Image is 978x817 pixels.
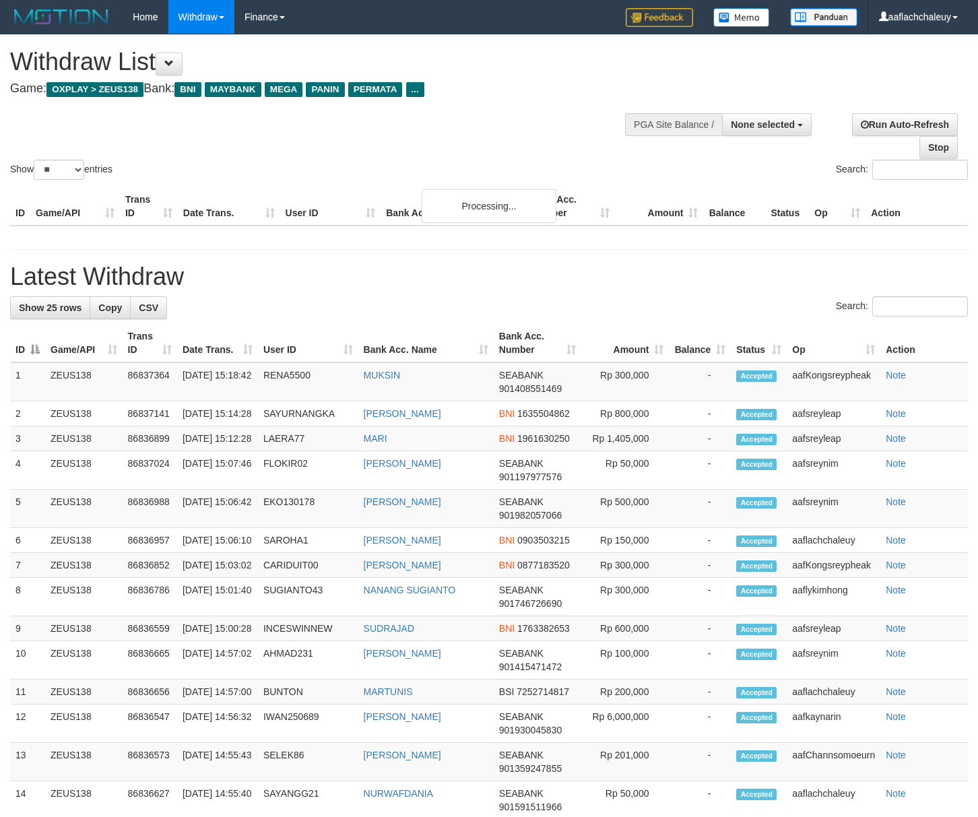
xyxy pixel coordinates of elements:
label: Show entries [10,160,112,180]
td: - [669,528,731,553]
span: Copy 901591511966 to clipboard [499,802,562,812]
td: aaflykimhong [787,578,880,616]
td: 5 [10,490,45,528]
span: PERMATA [348,82,403,97]
td: AHMAD231 [258,641,358,680]
th: Op [809,187,866,226]
span: Copy 0877183520 to clipboard [517,560,570,570]
th: Date Trans. [178,187,280,226]
input: Search: [872,296,968,317]
td: aafsreyleap [787,401,880,426]
td: ZEUS138 [45,680,123,705]
td: ZEUS138 [45,490,123,528]
td: SAYURNANGKA [258,401,358,426]
img: MOTION_logo.png [10,7,112,27]
td: aafsreynim [787,451,880,490]
td: aafkaynarin [787,705,880,743]
td: Rp 100,000 [581,641,669,680]
span: SEABANK [499,496,544,507]
a: Note [886,370,906,381]
td: [DATE] 14:57:02 [177,641,258,680]
a: Note [886,623,906,634]
th: ID: activate to sort column descending [10,324,45,362]
td: 86836957 [123,528,177,553]
td: - [669,553,731,578]
span: Copy 7252714817 to clipboard [517,686,569,697]
span: MAYBANK [205,82,261,97]
td: Rp 50,000 [581,451,669,490]
a: MARTUNIS [364,686,413,697]
a: [PERSON_NAME] [364,408,441,419]
a: CSV [130,296,167,319]
td: LAERA77 [258,426,358,451]
td: ZEUS138 [45,616,123,641]
td: [DATE] 14:55:43 [177,743,258,781]
span: Show 25 rows [19,302,81,313]
img: Feedback.jpg [626,8,693,27]
td: [DATE] 15:06:10 [177,528,258,553]
a: [PERSON_NAME] [364,496,441,507]
td: aafsreyleap [787,426,880,451]
td: 6 [10,528,45,553]
td: - [669,362,731,401]
span: Accepted [736,434,777,445]
span: SEABANK [499,788,544,799]
span: Accepted [736,649,777,660]
a: Note [886,535,906,546]
td: - [669,705,731,743]
td: - [669,641,731,680]
span: Accepted [736,370,777,382]
td: 86836547 [123,705,177,743]
a: Note [886,648,906,659]
span: ... [406,82,424,97]
span: Accepted [736,750,777,762]
h1: Latest Withdraw [10,263,968,290]
td: - [669,680,731,705]
a: [PERSON_NAME] [364,750,441,760]
span: Accepted [736,497,777,509]
a: [PERSON_NAME] [364,535,441,546]
th: User ID [280,187,381,226]
th: Balance [703,187,765,226]
button: None selected [722,113,812,136]
a: Note [886,560,906,570]
a: Note [886,750,906,760]
td: ZEUS138 [45,578,123,616]
td: [DATE] 15:14:28 [177,401,258,426]
span: Copy 1763382653 to clipboard [517,623,570,634]
img: Button%20Memo.svg [713,8,770,27]
td: INCESWINNEW [258,616,358,641]
td: 1 [10,362,45,401]
td: [DATE] 14:56:32 [177,705,258,743]
th: Amount: activate to sort column ascending [581,324,669,362]
td: aafKongsreypheak [787,553,880,578]
span: SEABANK [499,370,544,381]
td: CARIDUIT00 [258,553,358,578]
td: ZEUS138 [45,641,123,680]
th: Date Trans.: activate to sort column ascending [177,324,258,362]
span: Accepted [736,687,777,698]
a: Note [886,458,906,469]
td: Rp 300,000 [581,553,669,578]
td: Rp 1,405,000 [581,426,669,451]
span: Accepted [736,624,777,635]
td: aafChannsomoeurn [787,743,880,781]
td: 7 [10,553,45,578]
a: Note [886,408,906,419]
td: Rp 300,000 [581,578,669,616]
td: Rp 200,000 [581,680,669,705]
td: 86836573 [123,743,177,781]
td: 86836899 [123,426,177,451]
span: CSV [139,302,158,313]
a: Show 25 rows [10,296,90,319]
span: Copy 901408551469 to clipboard [499,383,562,394]
a: [PERSON_NAME] [364,648,441,659]
td: aafsreynim [787,490,880,528]
td: [DATE] 15:01:40 [177,578,258,616]
th: Op: activate to sort column ascending [787,324,880,362]
td: EKO130178 [258,490,358,528]
td: - [669,401,731,426]
td: 10 [10,641,45,680]
input: Search: [872,160,968,180]
span: BSI [499,686,515,697]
